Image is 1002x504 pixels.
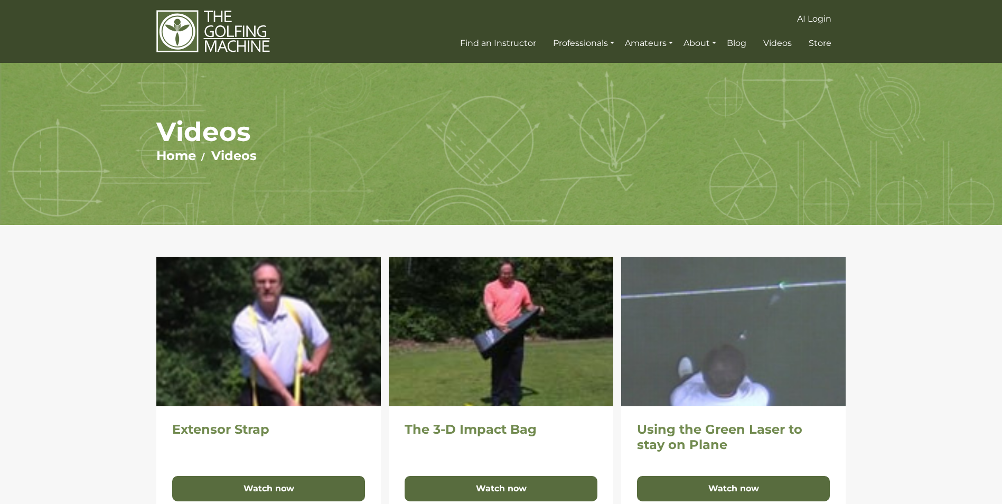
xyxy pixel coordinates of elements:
[622,34,676,53] a: Amateurs
[172,476,365,501] button: Watch now
[405,422,597,437] h2: The 3-D Impact Bag
[211,148,257,163] a: Videos
[156,116,846,148] h1: Videos
[156,10,270,53] img: The Golfing Machine
[724,34,749,53] a: Blog
[637,476,830,501] button: Watch now
[794,10,834,29] a: AI Login
[681,34,719,53] a: About
[550,34,617,53] a: Professionals
[172,422,365,437] h2: Extensor Strap
[156,148,196,163] a: Home
[460,38,536,48] span: Find an Instructor
[761,34,794,53] a: Videos
[637,422,830,453] h2: Using the Green Laser to stay on Plane
[797,14,831,24] span: AI Login
[809,38,831,48] span: Store
[457,34,539,53] a: Find an Instructor
[806,34,834,53] a: Store
[727,38,746,48] span: Blog
[763,38,792,48] span: Videos
[405,476,597,501] button: Watch now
